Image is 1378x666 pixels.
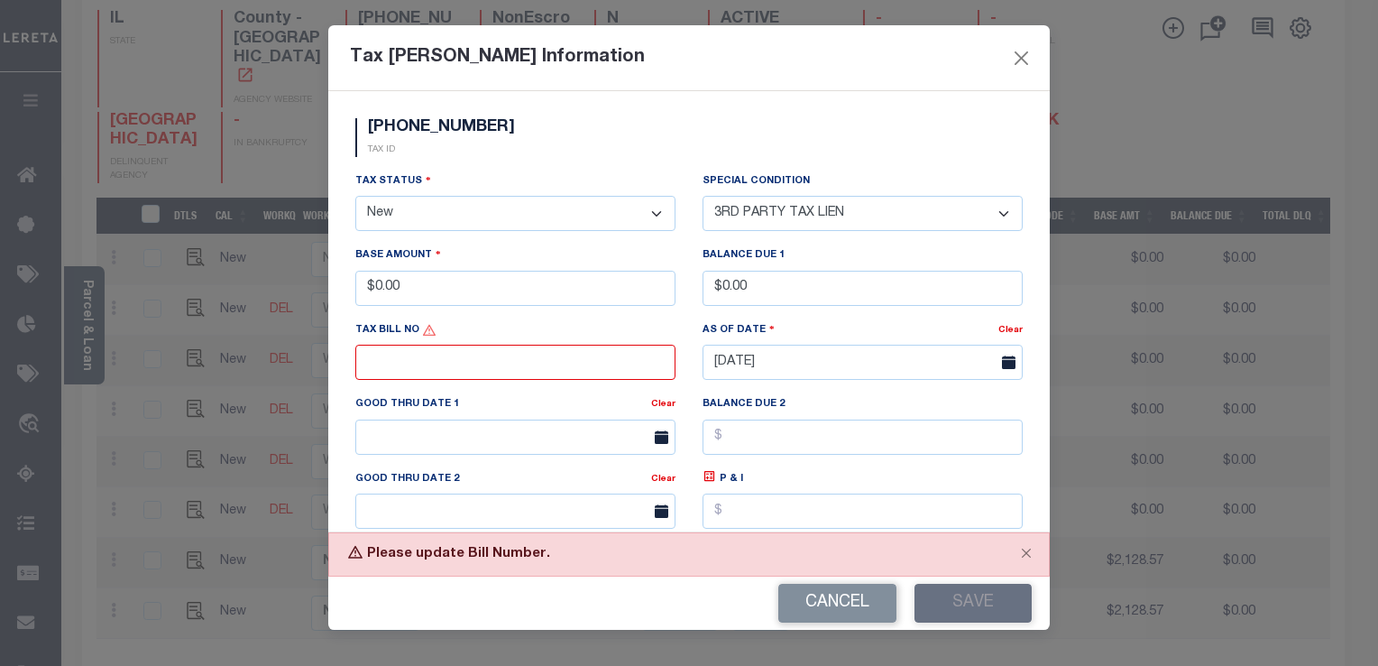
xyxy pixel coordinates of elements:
label: Special Condition [703,174,810,190]
label: P & I [720,472,743,487]
label: Base Amount [355,246,441,264]
input: $ [703,494,1023,529]
input: $ [703,420,1023,455]
a: Clear [998,326,1023,335]
button: Close [1010,46,1033,69]
a: Clear [651,400,675,409]
button: Close [1004,533,1049,573]
input: $ [355,271,675,306]
div: Please update Bill Number. [328,532,1050,577]
a: Clear [651,475,675,484]
label: As Of Date [703,321,775,338]
label: Good Thru Date 2 [355,472,463,487]
p: TAX ID [368,143,515,157]
label: Tax Status [355,172,431,190]
label: Tax Bill No [355,323,436,338]
span: Please update Bill Number. [422,325,436,335]
button: Cancel [778,584,896,623]
input: $ [703,271,1023,306]
h5: Tax [PERSON_NAME] Information [350,47,645,69]
label: Balance Due 1 [703,248,785,264]
h5: [PHONE_NUMBER] [368,118,515,138]
label: Balance Due 2 [703,397,785,412]
label: Good Thru Date 1 [355,397,463,412]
